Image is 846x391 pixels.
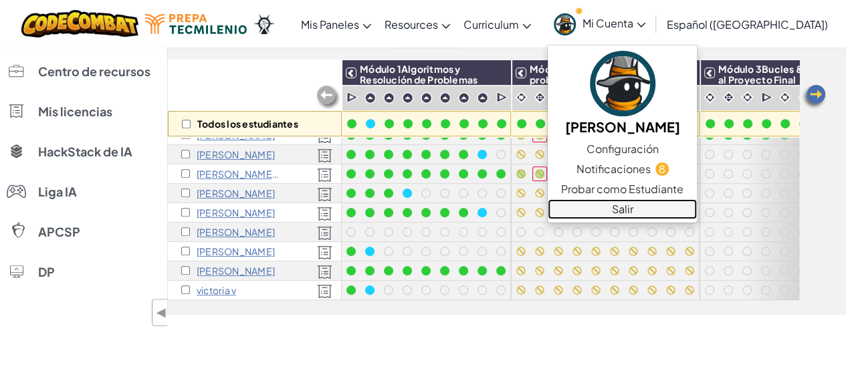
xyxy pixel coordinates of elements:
[530,63,689,86] span: Módulo 2Depuración y solución de problemas
[801,84,827,110] img: Arrow_Left.png
[385,17,438,31] span: Resources
[548,139,697,159] a: Configuración
[561,116,683,137] h5: [PERSON_NAME]
[38,146,132,158] span: HackStack de IA
[197,188,275,199] p: Roberta Moreno R
[590,51,655,116] img: avatar
[534,91,546,104] img: IconInteractive.svg
[197,168,280,179] p: jose luis muñoz pagola p
[197,246,275,257] p: Elizabeth T
[660,6,835,42] a: Español ([GEOGRAPHIC_DATA])
[402,92,413,104] img: IconPracticeLevel.svg
[548,179,697,199] a: Probar como Estudiante
[761,91,774,104] img: IconCutscene.svg
[477,92,488,104] img: IconPracticeLevel.svg
[515,91,528,104] img: IconCinematic.svg
[722,91,735,104] img: IconInteractive.svg
[548,199,697,219] a: Salir
[457,6,538,42] a: Curriculum
[38,106,112,118] span: Mis licencias
[583,16,645,30] span: Mi Cuenta
[346,91,359,104] img: IconCutscene.svg
[38,66,150,78] span: Centro de recursos
[317,148,332,163] img: Licensed
[294,6,378,42] a: Mis Paneles
[317,187,332,202] img: Licensed
[21,10,138,37] img: CodeCombat logo
[38,186,77,198] span: Liga IA
[383,92,395,104] img: IconPracticeLevel.svg
[439,92,451,104] img: IconPracticeLevel.svg
[253,14,275,34] img: Ozaria
[360,63,478,86] span: Módulo 1Algoritmos y Resolución de Problemas
[317,284,332,299] img: Licensed
[548,49,697,139] a: [PERSON_NAME]
[547,3,652,45] a: Mi Cuenta
[655,162,668,175] span: 8
[197,265,275,276] p: Isabella T
[317,168,332,182] img: Licensed
[421,92,432,104] img: IconPracticeLevel.svg
[463,17,519,31] span: Curriculum
[667,17,828,31] span: Español ([GEOGRAPHIC_DATA])
[778,91,791,104] img: IconCinematic.svg
[145,14,247,34] img: Tecmilenio logo
[301,17,359,31] span: Mis Paneles
[197,285,236,295] p: victoria v
[317,226,332,241] img: Licensed
[797,91,810,104] img: IconCinematic.svg
[315,84,342,111] img: Arrow_Left_Inactive.png
[378,6,457,42] a: Resources
[548,159,697,179] a: Notificaciones8
[364,92,376,104] img: IconPracticeLevel.svg
[156,303,167,322] span: ◀
[317,265,332,279] img: Licensed
[576,161,650,177] span: Notificaciones
[197,149,275,160] p: karen n
[197,207,275,218] p: Renato S
[496,91,509,104] img: IconCutscene.svg
[554,13,576,35] img: avatar
[741,91,754,104] img: IconCinematic.svg
[704,91,716,104] img: IconCinematic.svg
[458,92,469,104] img: IconPracticeLevel.svg
[197,118,298,129] p: Todos los estudiantes
[317,245,332,260] img: Licensed
[197,227,275,237] p: Santiago Garcia S
[317,207,332,221] img: Licensed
